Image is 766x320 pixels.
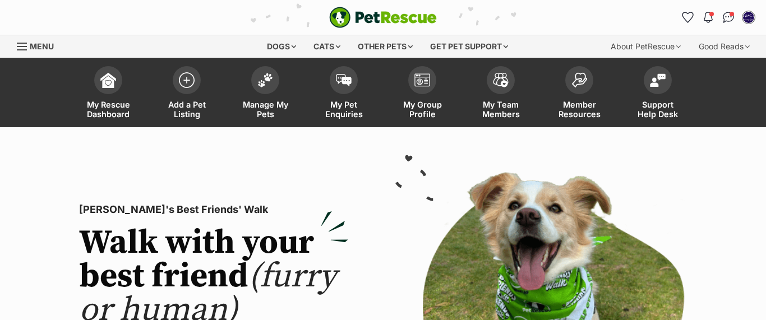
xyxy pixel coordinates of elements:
span: My Team Members [476,100,526,119]
img: Heather Watkins profile pic [743,12,754,23]
p: [PERSON_NAME]'s Best Friends' Walk [79,202,348,217]
img: pet-enquiries-icon-7e3ad2cf08bfb03b45e93fb7055b45f3efa6380592205ae92323e6603595dc1f.svg [336,74,352,86]
img: logo-e224e6f780fb5917bec1dbf3a21bbac754714ae5b6737aabdf751b685950b380.svg [329,7,437,28]
img: team-members-icon-5396bd8760b3fe7c0b43da4ab00e1e3bb1a5d9ba89233759b79545d2d3fc5d0d.svg [493,73,509,87]
span: Add a Pet Listing [161,100,212,119]
a: PetRescue [329,7,437,28]
a: My Group Profile [383,61,462,127]
img: notifications-46538b983faf8c2785f20acdc204bb7945ddae34d4c08c2a6579f10ce5e182be.svg [704,12,713,23]
div: Good Reads [691,35,758,58]
img: member-resources-icon-8e73f808a243e03378d46382f2149f9095a855e16c252ad45f914b54edf8863c.svg [571,72,587,87]
a: My Rescue Dashboard [69,61,147,127]
a: Manage My Pets [226,61,304,127]
img: help-desk-icon-fdf02630f3aa405de69fd3d07c3f3aa587a6932b1a1747fa1d2bba05be0121f9.svg [650,73,666,87]
span: My Rescue Dashboard [83,100,133,119]
a: My Pet Enquiries [304,61,383,127]
span: Menu [30,41,54,51]
div: About PetRescue [603,35,689,58]
img: manage-my-pets-icon-02211641906a0b7f246fdf0571729dbe1e7629f14944591b6c1af311fb30b64b.svg [257,73,273,87]
a: Member Resources [540,61,619,127]
div: Get pet support [422,35,516,58]
button: My account [740,8,758,26]
ul: Account quick links [679,8,758,26]
span: Member Resources [554,100,605,119]
span: Manage My Pets [240,100,290,119]
span: My Pet Enquiries [319,100,369,119]
a: Menu [17,35,62,55]
a: Conversations [719,8,737,26]
a: Support Help Desk [619,61,697,127]
div: Cats [306,35,348,58]
img: add-pet-listing-icon-0afa8454b4691262ce3f59096e99ab1cd57d4a30225e0717b998d2c9b9846f56.svg [179,72,195,88]
a: Favourites [679,8,697,26]
img: dashboard-icon-eb2f2d2d3e046f16d808141f083e7271f6b2e854fb5c12c21221c1fb7104beca.svg [100,72,116,88]
span: My Group Profile [397,100,447,119]
img: chat-41dd97257d64d25036548639549fe6c8038ab92f7586957e7f3b1b290dea8141.svg [723,12,735,23]
button: Notifications [699,8,717,26]
a: Add a Pet Listing [147,61,226,127]
div: Other pets [350,35,421,58]
a: My Team Members [462,61,540,127]
div: Dogs [259,35,304,58]
span: Support Help Desk [633,100,683,119]
img: group-profile-icon-3fa3cf56718a62981997c0bc7e787c4b2cf8bcc04b72c1350f741eb67cf2f40e.svg [414,73,430,87]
